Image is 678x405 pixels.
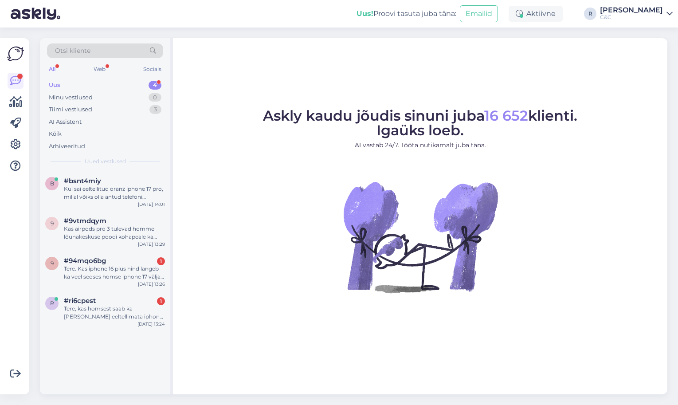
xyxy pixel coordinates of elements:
div: [DATE] 13:26 [138,281,165,287]
span: b [50,180,54,187]
span: Askly kaudu jõudis sinuni juba klienti. Igaüks loeb. [263,107,577,139]
img: Askly Logo [7,45,24,62]
div: 3 [149,105,161,114]
div: 1 [157,257,165,265]
span: #bsnt4miy [64,177,101,185]
div: [DATE] 13:29 [138,241,165,248]
div: Aktiivne [509,6,563,22]
div: Uus [49,81,60,90]
a: [PERSON_NAME]C&C [600,7,673,21]
div: 0 [149,93,161,102]
div: [DATE] 13:24 [137,321,165,327]
span: r [50,300,54,307]
span: Uued vestlused [85,157,126,165]
div: Minu vestlused [49,93,93,102]
div: Arhiveeritud [49,142,85,151]
div: AI Assistent [49,118,82,126]
div: 1 [157,297,165,305]
span: 16 652 [484,107,528,124]
button: Emailid [460,5,498,22]
div: Tere, kas homsest saab ka [PERSON_NAME] eeltellimata iphone 17 osta poest? [64,305,165,321]
div: Tere. Kas iphone 16 plus hind langeb ka veel seoses homse iphone 17 välja tulekuga? [64,265,165,281]
span: #ri6cpest [64,297,96,305]
div: Socials [141,63,163,75]
div: 4 [149,81,161,90]
span: #94mqo6bg [64,257,106,265]
div: [PERSON_NAME] [600,7,663,14]
div: Tiimi vestlused [49,105,92,114]
p: AI vastab 24/7. Tööta nutikamalt juba täna. [263,141,577,150]
div: Kõik [49,130,62,138]
div: All [47,63,57,75]
div: Kui sai eeltellitud oranz iphone 17 pro, millal võiks olla antud telefoni eeldatav tarneaeg? [64,185,165,201]
span: 9 [51,220,54,227]
span: 9 [51,260,54,267]
div: C&C [600,14,663,21]
span: #9vtmdqym [64,217,106,225]
div: R [584,8,596,20]
span: Otsi kliente [55,46,90,55]
div: Kas airpods pro 3 tulevad homme lõunakeskuse poodi kohapeale ka müüki või saab neid alguses ainul... [64,225,165,241]
div: Proovi tasuta juba täna: [357,8,456,19]
div: [DATE] 14:01 [138,201,165,208]
img: No Chat active [341,157,500,317]
div: Web [92,63,107,75]
b: Uus! [357,9,373,18]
